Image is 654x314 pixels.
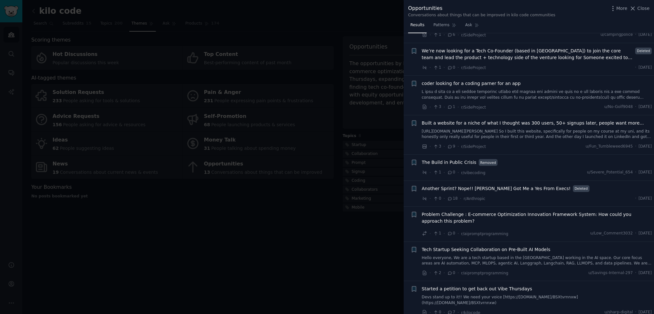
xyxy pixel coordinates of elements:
span: · [458,104,459,111]
span: Removed [479,159,498,166]
span: [DATE] [639,65,652,71]
span: r/vibecoding [461,171,485,175]
span: r/SideProject [461,105,486,110]
a: [URL][DOMAIN_NAME][PERSON_NAME] So I built this website, specifically for people on my course at ... [422,129,652,140]
span: 0 [447,270,455,276]
button: More [610,5,627,12]
span: 0 [447,170,455,175]
span: [DATE] [639,144,652,149]
span: Results [410,22,424,28]
span: u/Low_Comment3032 [590,231,633,236]
span: · [430,230,431,237]
span: u/No-Golf9048 [604,104,633,110]
span: u/Severe_Potential_654 [587,170,633,175]
span: 1 [433,170,441,175]
span: [DATE] [639,196,652,202]
span: 3 [433,144,441,149]
span: · [444,64,445,71]
a: Started a petition to get back out Vibe Thursdays [422,286,532,292]
span: · [458,143,459,150]
a: Tech Startup Seeking Collaboration on Pre-Built AI Models [422,246,551,253]
div: Opportunities [408,4,555,12]
span: · [635,270,636,276]
span: [DATE] [639,104,652,110]
div: Conversations about things that can be improved in kilo code communities [408,12,555,18]
span: More [616,5,627,12]
span: · [430,143,431,150]
span: · [444,169,445,176]
span: · [635,65,636,71]
span: 0 [433,196,441,202]
span: 1 [433,65,441,71]
span: · [444,143,445,150]
span: r/aipromptprogramming [461,271,508,275]
span: · [635,104,636,110]
span: r/SideProject [461,65,486,70]
span: · [458,270,459,276]
span: · [635,170,636,175]
span: 6 [447,32,455,38]
a: Ask [463,20,481,33]
span: · [430,32,431,38]
span: 2 [433,270,441,276]
span: · [430,169,431,176]
span: · [430,104,431,111]
span: Ask [465,22,472,28]
span: 1 [433,231,441,236]
span: · [430,270,431,276]
span: · [458,64,459,71]
span: · [635,144,636,149]
span: [DATE] [639,231,652,236]
span: 3 [433,104,441,110]
span: · [444,195,445,202]
span: [DATE] [639,32,652,38]
span: · [444,230,445,237]
button: Close [629,5,650,12]
a: Hello everyone, We are a tech startup based in the [GEOGRAPHIC_DATA] working in the AI space. Our... [422,255,652,266]
span: r/SideProject [461,144,486,149]
span: · [444,32,445,38]
span: · [444,104,445,111]
span: · [458,230,459,237]
a: Another Sprint? Nope!! [PERSON_NAME] Got Me a Yes From Execs! [422,185,571,192]
span: r/SideProject [461,33,486,37]
a: Built a website for a niche of what I thought was 300 users, 50+ signups later, people want more... [422,120,644,126]
span: · [430,195,431,202]
a: L ipsu d sita co a eli seddoe temporinc utlabo etd magnaa eni admini ve quis no e ull laboris nis... [422,89,652,100]
span: Deleted [573,185,589,192]
a: coder looking for a coding parner for an app [422,80,521,87]
a: The Build in Public Crisis [422,159,476,166]
span: u/Savings-Internal-297 [588,270,633,276]
a: We’re now looking for a Tech Co-Founder (based in [GEOGRAPHIC_DATA]) to join the core team and le... [422,48,633,61]
span: · [635,196,636,202]
span: Deleted [635,48,652,54]
span: · [458,169,459,176]
span: 0 [447,65,455,71]
a: Results [408,20,427,33]
span: r/Anthropic [464,196,485,201]
span: · [430,64,431,71]
a: Devs stand up to it!! We need your voice [https://[DOMAIN_NAME]/BSXtvrnnxw](https://[DOMAIN_NAME]... [422,295,652,306]
span: · [444,270,445,276]
a: Problem Challenge : E-commerce Optimization Innovation Framework System: How could you approach t... [422,211,652,225]
span: 1 [447,104,455,110]
span: [DATE] [639,170,652,175]
span: Close [637,5,650,12]
span: 18 [447,196,458,202]
span: · [635,231,636,236]
span: 9 [447,144,455,149]
span: Patterns [433,22,449,28]
span: [DATE] [639,270,652,276]
span: r/aipromptprogramming [461,232,508,236]
span: u/Fun_Tumbleweed6945 [586,144,633,149]
span: · [460,195,461,202]
span: · [458,32,459,38]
